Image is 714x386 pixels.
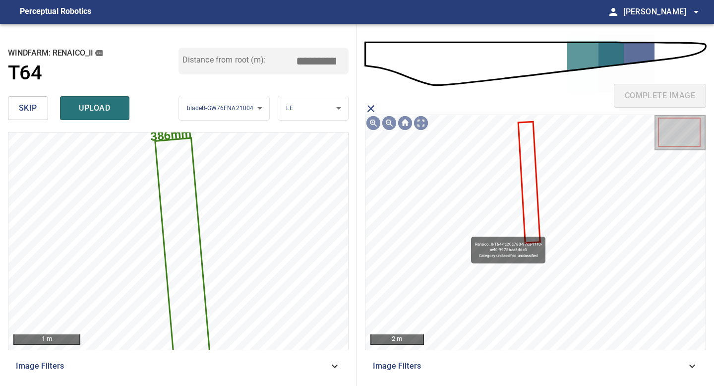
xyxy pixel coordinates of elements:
span: Category unclassified unclassified [479,254,538,258]
img: Toggle full page [413,115,429,131]
button: [PERSON_NAME] [619,2,702,22]
div: LE [278,96,348,121]
span: arrow_drop_down [690,6,702,18]
span: Renaico_II/T64/fc20c780-97ca-11f0-aef0-9978baa5ddc3 [474,242,543,253]
button: upload [60,96,129,120]
a: T64 [8,62,178,85]
span: [PERSON_NAME] [623,5,702,19]
span: upload [71,101,119,115]
img: Go home [397,115,413,131]
span: close matching imageResolution: [365,103,377,115]
h2: windfarm: Renaico_II [8,48,178,59]
div: bladeB-GW76FNA21004 [179,96,270,121]
button: skip [8,96,48,120]
figcaption: Perceptual Robotics [20,4,91,20]
span: LE [286,105,293,112]
span: bladeB-GW76FNA21004 [187,105,254,112]
h1: T64 [8,62,42,85]
img: Zoom in [365,115,381,131]
button: copy message details [93,48,104,59]
span: person [607,6,619,18]
div: Image Filters [365,354,706,378]
text: 386mm [150,127,192,144]
img: Zoom out [381,115,397,131]
span: Image Filters [16,360,329,372]
div: Image Filters [8,354,349,378]
span: Image Filters [373,360,686,372]
span: skip [19,101,37,115]
label: Distance from root (m): [182,56,266,64]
